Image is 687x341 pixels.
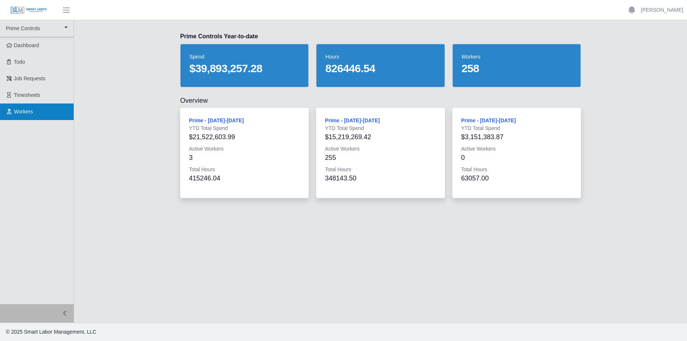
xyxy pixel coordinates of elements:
[462,62,572,75] dd: 258
[461,166,572,173] dt: Total Hours
[462,53,572,60] dt: workers
[325,145,436,152] dt: Active Workers
[189,152,300,163] div: 3
[461,117,516,123] a: Prime - [DATE]-[DATE]
[14,75,46,81] span: Job Requests
[325,117,380,123] a: Prime - [DATE]-[DATE]
[461,152,572,163] div: 0
[461,173,572,183] div: 63057.00
[189,166,300,173] dt: Total Hours
[14,92,41,98] span: Timesheets
[189,117,244,123] a: Prime - [DATE]-[DATE]
[641,6,683,14] a: [PERSON_NAME]
[14,59,25,65] span: Todo
[14,109,33,115] span: Workers
[325,62,435,75] dd: 826446.54
[461,124,572,132] dt: YTD Total Spend
[180,96,581,105] h2: Overview
[180,32,581,41] h3: Prime Controls Year-to-date
[14,42,39,48] span: Dashboard
[325,53,435,60] dt: hours
[189,145,300,152] dt: Active Workers
[189,62,299,75] dd: $39,893,257.28
[6,329,96,335] span: © 2025 Smart Labor Management, LLC
[461,132,572,142] div: $3,151,383.87
[189,53,299,60] dt: spend
[189,173,300,183] div: 415246.04
[325,132,436,142] div: $15,219,269.42
[189,124,300,132] dt: YTD Total Spend
[461,145,572,152] dt: Active Workers
[325,166,436,173] dt: Total Hours
[325,124,436,132] dt: YTD Total Spend
[325,173,436,183] div: 348143.50
[325,152,436,163] div: 255
[10,6,47,14] img: SLM Logo
[189,132,300,142] div: $21,522,603.99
